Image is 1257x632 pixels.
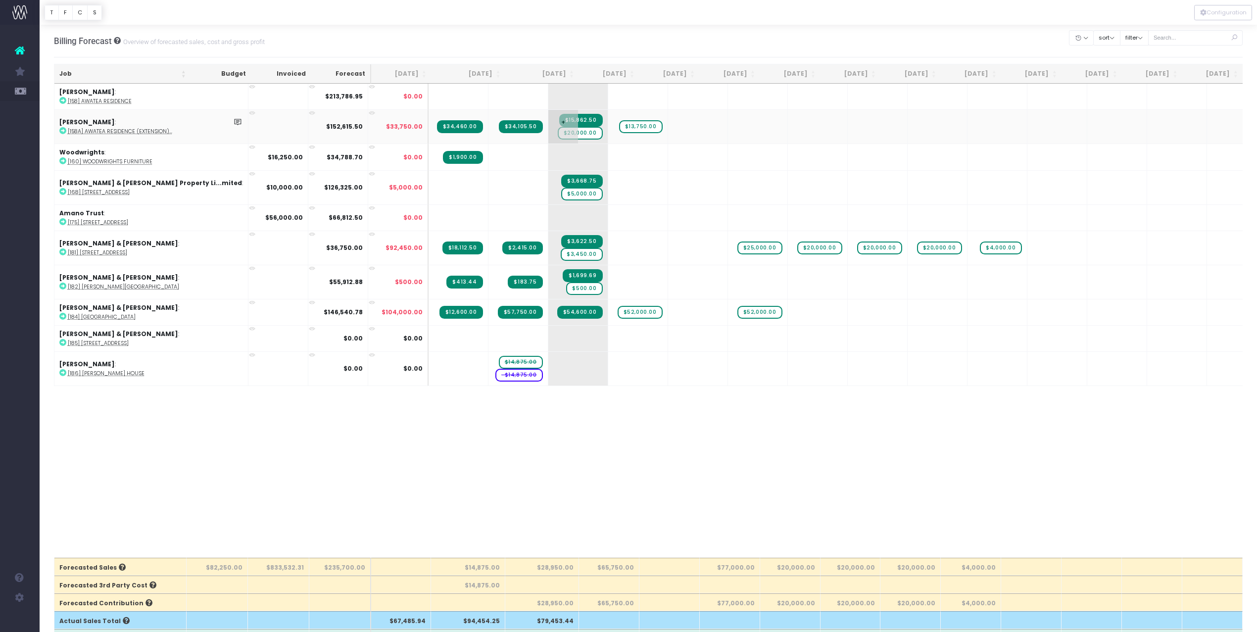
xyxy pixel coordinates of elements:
[505,593,579,611] th: $28,950.00
[386,122,423,131] span: $33,750.00
[579,558,639,576] th: $65,750.00
[563,269,602,282] span: Streamtime Invoice: INV-568 – [182] McGregor House
[403,92,423,101] span: $0.00
[54,109,248,144] td: :
[499,356,543,369] span: wayahead Sales Forecast Item
[619,120,663,133] span: wayahead Sales Forecast Item
[941,64,1002,84] th: Apr 26: activate to sort column ascending
[1120,30,1149,46] button: filter
[325,92,363,100] strong: $213,786.95
[324,308,363,316] strong: $146,540.78
[857,242,902,254] span: wayahead Sales Forecast Item
[737,242,782,254] span: wayahead Sales Forecast Item
[446,276,483,289] span: Streamtime Invoice: INV-559 – [182] McGregor House
[54,170,248,204] td: :
[54,84,248,109] td: :
[68,158,152,165] abbr: [160] Woodwrights Furniture
[737,306,782,319] span: wayahead Sales Forecast Item
[87,5,102,20] button: S
[431,558,505,576] th: $14,875.00
[251,64,311,84] th: Invoiced
[700,558,760,576] th: $77,000.00
[58,5,73,20] button: F
[579,64,639,84] th: Oct 25: activate to sort column ascending
[566,282,602,295] span: wayahead Sales Forecast Item
[941,558,1001,576] th: $4,000.00
[499,120,543,133] span: Streamtime Invoice: INV-562 – [158A] Awatea Residence (Extension)
[403,213,423,222] span: $0.00
[54,351,248,386] td: :
[700,64,760,84] th: Dec 25: activate to sort column ascending
[561,175,602,188] span: Streamtime Invoice: INV-566 – [168] 367 Remuera Road
[59,118,115,126] strong: [PERSON_NAME]
[59,239,178,247] strong: [PERSON_NAME] & [PERSON_NAME]
[329,213,363,222] strong: $66,812.50
[495,369,543,382] span: wayahead Cost Forecast Item
[639,64,700,84] th: Nov 25: activate to sort column ascending
[980,242,1021,254] span: wayahead Sales Forecast Item
[54,576,187,593] th: Forecasted 3rd Party Cost
[821,64,881,84] th: Feb 26: activate to sort column ascending
[54,64,191,84] th: Job: activate to sort column ascending
[54,144,248,170] td: :
[508,276,542,289] span: Streamtime Invoice: INV-564 – [182] McGregor House
[395,278,423,287] span: $500.00
[59,209,104,217] strong: Amano Trust
[821,593,881,611] th: $20,000.00
[68,189,130,196] abbr: [168] 367 Remuera Road
[343,364,363,373] strong: $0.00
[389,183,423,192] span: $5,000.00
[1062,64,1122,84] th: Jun 26: activate to sort column ascending
[1093,30,1120,46] button: sort
[265,213,303,222] strong: $56,000.00
[68,340,129,347] abbr: [185] 130 The Esplanade
[579,593,639,611] th: $65,750.00
[431,576,505,593] th: $14,875.00
[442,242,483,254] span: Streamtime Invoice: INV-558 – [181] 22 Tawariki Street
[880,593,941,611] th: $20,000.00
[382,308,423,317] span: $104,000.00
[54,593,187,611] th: Forecasted Contribution
[561,188,602,200] span: wayahead Sales Forecast Item
[59,303,178,312] strong: [PERSON_NAME] & [PERSON_NAME]
[439,306,483,319] span: Streamtime Invoice: INV-555 – [184] Hawkes Bay House
[505,64,579,84] th: Sep 25: activate to sort column ascending
[54,204,248,231] td: :
[59,179,242,187] strong: [PERSON_NAME] & [PERSON_NAME] Property Li...mited
[505,558,579,576] th: $28,950.00
[68,128,172,135] abbr: [158A] Awatea Residence (Extension)
[557,306,603,319] span: Streamtime Invoice: INV-561 – [184] Hawkes Bay House
[68,219,128,226] abbr: [175] 49 Hanene Street
[187,558,248,576] th: $82,250.00
[326,243,363,252] strong: $36,750.00
[45,5,102,20] div: Vertical button group
[326,122,363,131] strong: $152,615.50
[371,611,432,629] th: $67,485.94
[329,278,363,286] strong: $55,912.88
[59,360,115,368] strong: [PERSON_NAME]
[941,593,1001,611] th: $4,000.00
[371,64,432,84] th: Jul 25: activate to sort column ascending
[1194,5,1252,20] button: Configuration
[343,334,363,342] strong: $0.00
[59,148,104,156] strong: Woodwrights
[700,593,760,611] th: $77,000.00
[54,299,248,325] td: :
[311,64,371,84] th: Forecast
[880,558,941,576] th: $20,000.00
[1182,64,1243,84] th: Aug 26: activate to sort column ascending
[505,611,579,629] th: $79,453.44
[760,64,821,84] th: Jan 26: activate to sort column ascending
[68,97,132,105] abbr: [158] Awatea Residence
[431,611,505,629] th: $94,454.25
[327,153,363,161] strong: $34,788.70
[59,330,178,338] strong: [PERSON_NAME] & [PERSON_NAME]
[54,231,248,265] td: :
[403,364,423,373] span: $0.00
[760,558,821,576] th: $20,000.00
[618,306,663,319] span: wayahead Sales Forecast Item
[403,334,423,343] span: $0.00
[559,114,603,127] span: Streamtime Invoice: INV-569 – [158A] Awatea Residence (Extension)
[917,242,962,254] span: wayahead Sales Forecast Item
[68,313,136,321] abbr: [184] Hawkes Bay House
